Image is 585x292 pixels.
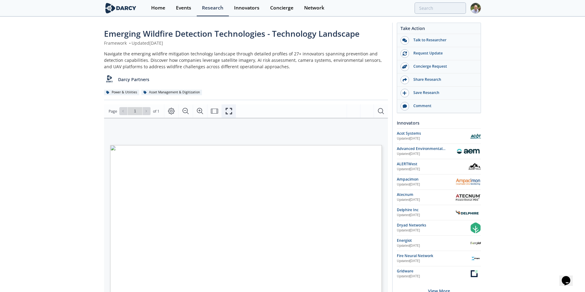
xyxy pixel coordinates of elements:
img: Fire Neural Network [470,253,481,264]
img: Delphire Inc [455,209,481,216]
div: Innovators [234,6,259,10]
div: Energiot [397,238,470,243]
div: Updated [DATE] [397,228,470,233]
img: ALERTWest [468,161,481,172]
div: Concierge Request [409,64,478,69]
p: Darcy Partners [118,76,149,83]
div: Concierge [270,6,293,10]
div: Power & Utilities [104,90,139,95]
div: Events [176,6,191,10]
div: Updated [DATE] [397,213,455,218]
div: Updated [DATE] [397,243,470,248]
div: Updated [DATE] [397,152,455,156]
div: Framework Updated [DATE] [104,40,388,46]
div: Share Research [409,77,478,82]
div: Comment [409,103,478,109]
input: Advanced Search [415,2,466,14]
div: Request Update [409,51,478,56]
div: Research [202,6,223,10]
div: Network [304,6,324,10]
img: Gridware [468,268,481,279]
div: Fire Neural Network [397,253,470,259]
a: Atecnum Updated[DATE] Atecnum [397,192,481,203]
div: Updated [DATE] [397,136,470,141]
a: Energiot Updated[DATE] Energiot [397,238,481,249]
div: Ampacimon [397,177,455,182]
div: Delphire Inc [397,207,455,213]
img: Atecnum [455,193,481,202]
span: • [128,40,132,46]
div: Updated [DATE] [397,182,455,187]
img: Advanced Environmental Monitoring (AEM) [455,147,481,156]
img: Energiot [470,238,481,249]
div: Updated [DATE] [397,197,455,202]
img: Profile [470,3,481,13]
a: Ampacimon Updated[DATE] Ampacimon [397,177,481,187]
a: ALERTWest Updated[DATE] ALERTWest [397,161,481,172]
span: Emerging Wildfire Detection Technologies - Technology Landscape [104,28,360,39]
div: Save Research [409,90,478,95]
a: Gridware Updated[DATE] Gridware [397,268,481,279]
div: Navigate the emerging wildfire mitigation technology landscape through detailed profiles of 27+ i... [104,51,388,70]
div: Home [151,6,165,10]
a: Acot Systems Updated[DATE] Acot Systems [397,131,481,141]
img: logo-wide.svg [104,3,137,13]
img: Ampacimon [455,177,481,187]
div: Advanced Environmental Monitoring (AEM) [397,146,455,152]
div: Atecnum [397,192,455,197]
div: Innovators [397,118,481,128]
div: Updated [DATE] [397,274,468,279]
div: ALERTWest [397,161,468,167]
div: Gridware [397,268,468,274]
iframe: chat widget [559,268,579,286]
a: Delphire Inc Updated[DATE] Delphire Inc [397,207,481,218]
div: Acot Systems [397,131,470,136]
div: Updated [DATE] [397,259,470,264]
a: Dryad Networks Updated[DATE] Dryad Networks [397,223,481,233]
a: Advanced Environmental Monitoring (AEM) Updated[DATE] Advanced Environmental Monitoring (AEM) [397,146,481,157]
img: Dryad Networks [470,223,481,233]
div: Dryad Networks [397,223,470,228]
div: Take Action [397,25,481,34]
img: Acot Systems [470,131,481,141]
a: Fire Neural Network Updated[DATE] Fire Neural Network [397,253,481,264]
div: Asset Management & Digitization [141,90,202,95]
div: Talk to Researcher [409,37,478,43]
div: Updated [DATE] [397,167,468,172]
